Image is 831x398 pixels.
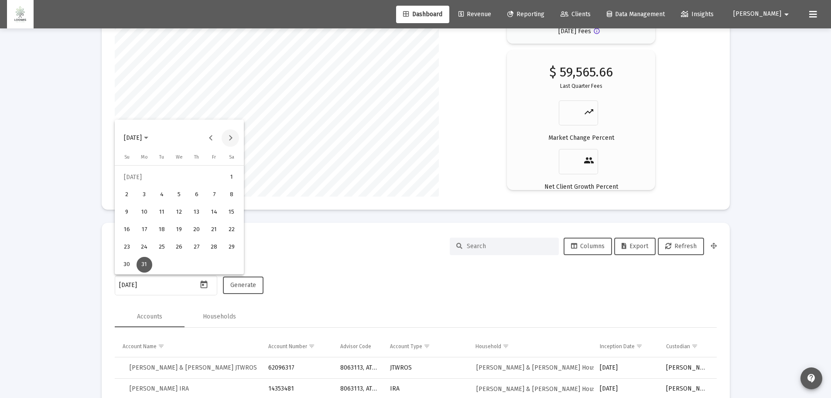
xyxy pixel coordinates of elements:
[153,221,171,239] button: 2017-07-18
[224,222,239,238] div: 22
[223,221,240,239] button: 2017-07-22
[124,154,130,160] span: Su
[189,222,205,238] div: 20
[206,204,222,220] div: 14
[224,170,239,185] div: 1
[119,257,135,273] div: 30
[118,256,136,273] button: 2017-07-30
[141,154,148,160] span: Mo
[137,257,152,273] div: 31
[223,169,240,186] button: 2017-07-01
[206,239,222,255] div: 28
[137,204,152,220] div: 10
[119,204,135,220] div: 9
[118,239,136,256] button: 2017-07-23
[205,239,223,256] button: 2017-07-28
[118,169,223,186] td: [DATE]
[202,129,219,147] button: Previous month
[194,154,199,160] span: Th
[154,187,170,203] div: 4
[205,204,223,221] button: 2017-07-14
[171,204,188,221] button: 2017-07-12
[136,221,153,239] button: 2017-07-17
[205,221,223,239] button: 2017-07-21
[176,154,183,160] span: We
[159,154,164,160] span: Tu
[189,187,205,203] div: 6
[153,239,171,256] button: 2017-07-25
[153,186,171,204] button: 2017-07-04
[222,129,239,147] button: Next month
[153,204,171,221] button: 2017-07-11
[136,239,153,256] button: 2017-07-24
[117,129,155,147] button: Choose month and year
[154,222,170,238] div: 18
[137,222,152,238] div: 17
[205,186,223,204] button: 2017-07-07
[118,186,136,204] button: 2017-07-02
[171,204,187,220] div: 12
[171,222,187,238] div: 19
[206,222,222,238] div: 21
[189,204,205,220] div: 13
[212,154,216,160] span: Fr
[224,187,239,203] div: 8
[188,186,205,204] button: 2017-07-06
[223,204,240,221] button: 2017-07-15
[154,204,170,220] div: 11
[171,239,188,256] button: 2017-07-26
[188,239,205,256] button: 2017-07-27
[229,154,234,160] span: Sa
[171,186,188,204] button: 2017-07-05
[124,134,142,142] span: [DATE]
[137,239,152,255] div: 24
[136,186,153,204] button: 2017-07-03
[189,239,205,255] div: 27
[154,239,170,255] div: 25
[188,204,205,221] button: 2017-07-13
[137,187,152,203] div: 3
[223,186,240,204] button: 2017-07-08
[136,256,153,273] button: 2017-07-31
[223,239,240,256] button: 2017-07-29
[171,239,187,255] div: 26
[224,239,239,255] div: 29
[188,221,205,239] button: 2017-07-20
[171,221,188,239] button: 2017-07-19
[119,222,135,238] div: 16
[118,204,136,221] button: 2017-07-09
[118,221,136,239] button: 2017-07-16
[206,187,222,203] div: 7
[136,204,153,221] button: 2017-07-10
[224,204,239,220] div: 15
[119,239,135,255] div: 23
[119,187,135,203] div: 2
[171,187,187,203] div: 5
